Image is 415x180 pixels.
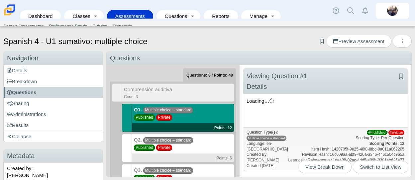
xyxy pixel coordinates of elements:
span: Questions [7,90,36,95]
span: Preview Assessment [333,38,384,44]
span: Breakdown [7,79,37,84]
span: Administrations [7,111,46,117]
a: Questions [160,10,188,22]
button: More options [393,35,412,48]
a: Administrations [4,109,103,120]
div: Viewing Question #1 Details [247,71,318,92]
a: Classes [67,10,91,22]
span: Private [156,145,172,151]
span: Details [7,68,27,73]
b: Q3. [134,167,142,173]
span: Multiple choice – standard [143,167,193,174]
a: Toggle expanded [91,10,100,22]
b: Q1. [134,107,142,112]
a: Add bookmark [397,74,404,79]
div: Questions [107,51,411,65]
div: Comprensión auditiva [122,84,234,102]
img: britta.barnhart.NdZ84j [387,5,398,16]
span: Results [7,122,29,128]
a: Carmen School of Science & Technology [3,12,17,18]
small: Questions: 8 / Points: 48 [186,73,233,78]
span: Multiple choice – standard [143,137,193,144]
span: Sharing [7,100,29,106]
span: Multiple choice – standard [247,136,286,141]
a: Toggle expanded [268,10,277,22]
a: Reports [207,10,235,22]
h3: Metadata [4,149,103,163]
span: Private [156,114,172,121]
img: Carmen School of Science & Technology [3,3,17,17]
a: Add bookmark [319,38,325,44]
a: Alerts [358,3,372,18]
small: Points: 12 [214,126,232,130]
div: Question Type(s): [247,130,404,141]
div: Language: en-[GEOGRAPHIC_DATA] Created By: [PERSON_NAME] Created: [247,130,404,169]
a: Dashboard [23,10,57,22]
span: Collapse [7,134,31,139]
b: Q2. [134,137,142,143]
span: Published [134,145,155,151]
h1: Spanish 4 - U1 sumativo: multiple choice [3,36,148,47]
a: Details [4,65,103,76]
a: Switch to List View [353,160,408,173]
a: View Break Down [298,160,352,173]
small: Points: 6 [216,156,232,160]
span: Private [388,130,404,135]
time: Sep 29, 2024 at 10:37 AM [262,163,274,168]
span: Published [134,114,155,121]
a: Rubrics [90,21,110,31]
a: Questions [4,87,103,98]
span: Switch to List View [360,164,401,170]
a: Collapse [4,131,103,142]
a: Sharing [4,98,103,109]
span: View Break Down [305,164,345,170]
a: Toggle expanded [188,10,197,22]
div: • Scoring Type: Per Question Item Hash: 1420705f-9e25-48f8-8fbc-0a011a062205 Revision Hash: 16c60... [288,130,404,163]
span: Multiple choice – standard [143,107,193,113]
b: Scoring Points: 12 [369,141,404,146]
a: Breakdown [4,76,103,87]
a: Results [4,120,103,131]
span: Published [367,130,387,135]
a: Performance Bands [46,21,90,31]
span: Loading… [247,98,274,104]
span: Navigation [7,54,39,62]
a: Assessments [110,10,150,22]
a: britta.barnhart.NdZ84j [376,3,409,19]
a: Standards [110,21,135,31]
a: Manage [245,10,268,22]
a: Preview Assessment [326,35,391,48]
span: 3 [136,94,138,99]
a: Search Assessments [1,21,46,31]
small: Count: [124,94,138,99]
